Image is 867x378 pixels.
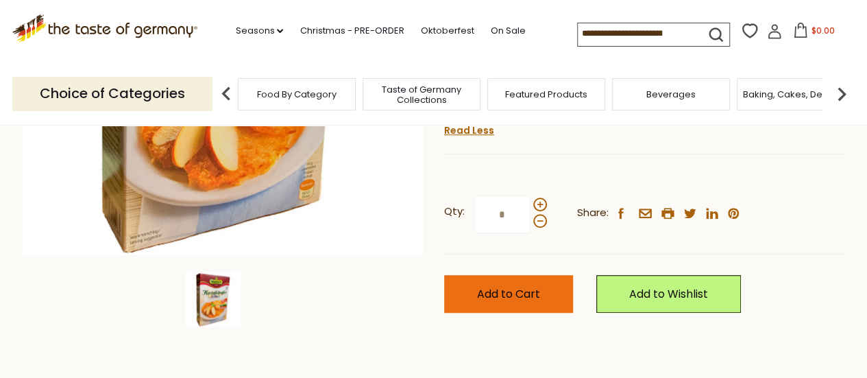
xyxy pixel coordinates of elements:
a: Beverages [646,89,696,99]
a: Read Less [444,123,494,137]
span: Add to Cart [477,286,540,302]
img: Werners Saxon Potato Pancake Mix, 12 pc. [186,272,241,327]
a: Add to Wishlist [596,275,741,313]
img: next arrow [828,80,855,108]
a: Taste of Germany Collections [367,84,476,105]
button: $0.00 [785,23,843,43]
span: $0.00 [811,25,834,36]
a: Featured Products [505,89,587,99]
a: On Sale [490,23,525,38]
button: Add to Cart [444,275,573,313]
a: Seasons [235,23,283,38]
a: Oktoberfest [420,23,474,38]
a: Christmas - PRE-ORDER [300,23,404,38]
span: Share: [577,204,609,222]
img: previous arrow [212,80,240,108]
input: Qty: [474,196,530,233]
strong: Qty: [444,203,465,220]
a: Food By Category [257,89,337,99]
a: Baking, Cakes, Desserts [743,89,849,99]
p: Choice of Categories [12,77,212,110]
